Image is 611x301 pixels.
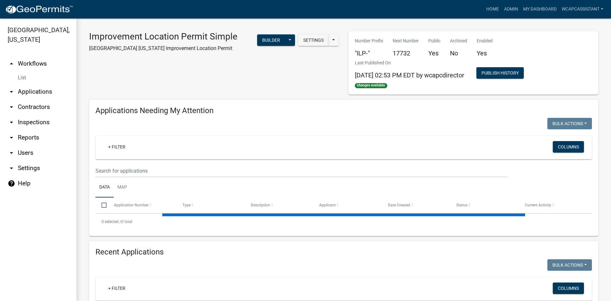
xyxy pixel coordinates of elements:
[525,203,551,207] span: Current Activity
[8,60,15,68] i: arrow_drop_up
[476,71,524,76] wm-modal-confirm: Workflow Publish History
[477,38,493,44] p: Enabled
[355,60,464,66] p: Last Published On
[8,118,15,126] i: arrow_drop_down
[456,203,467,207] span: Status
[95,164,508,177] input: Search for applications
[428,38,440,44] p: Public
[484,3,502,15] a: Home
[114,203,149,207] span: Application Number
[95,177,114,198] a: Data
[319,203,336,207] span: Applicant
[502,3,521,15] a: Admin
[251,203,270,207] span: Description
[245,197,313,213] datatable-header-cell: Description
[355,71,464,79] span: [DATE] 02:53 PM EDT by wcapcdirector
[355,83,387,88] span: Changes available
[450,49,467,57] h5: No
[8,180,15,187] i: help
[182,203,191,207] span: Type
[102,219,121,224] span: 0 selected /
[298,34,329,46] button: Settings
[382,197,450,213] datatable-header-cell: Date Created
[114,177,131,198] a: Map
[95,197,108,213] datatable-header-cell: Select
[95,214,592,230] div: 0 total
[313,197,382,213] datatable-header-cell: Applicant
[477,49,493,57] h5: Yes
[257,34,285,46] button: Builder
[355,49,383,57] h5: "ILP-"
[355,38,383,44] p: Number Prefix
[450,38,467,44] p: Archived
[450,197,519,213] datatable-header-cell: Status
[8,164,15,172] i: arrow_drop_down
[8,88,15,96] i: arrow_drop_down
[519,197,587,213] datatable-header-cell: Current Activity
[553,141,584,153] button: Columns
[103,141,130,153] a: + Filter
[476,67,524,79] button: Publish History
[388,203,410,207] span: Date Created
[559,3,606,15] a: wcapcassistant
[103,283,130,294] a: + Filter
[393,38,419,44] p: Next Number
[95,106,592,115] h4: Applications Needing My Attention
[521,3,559,15] a: My Dashboard
[428,49,440,57] h5: Yes
[108,197,176,213] datatable-header-cell: Application Number
[547,118,592,129] button: Bulk Actions
[8,149,15,157] i: arrow_drop_down
[89,31,237,42] h3: Improvement Location Permit Simple
[553,283,584,294] button: Columns
[95,247,592,257] h4: Recent Applications
[176,197,245,213] datatable-header-cell: Type
[8,134,15,141] i: arrow_drop_down
[547,259,592,271] button: Bulk Actions
[8,103,15,111] i: arrow_drop_down
[89,45,237,52] p: [GEOGRAPHIC_DATA] [US_STATE] Improvement Location Permit
[393,49,419,57] h5: 17732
